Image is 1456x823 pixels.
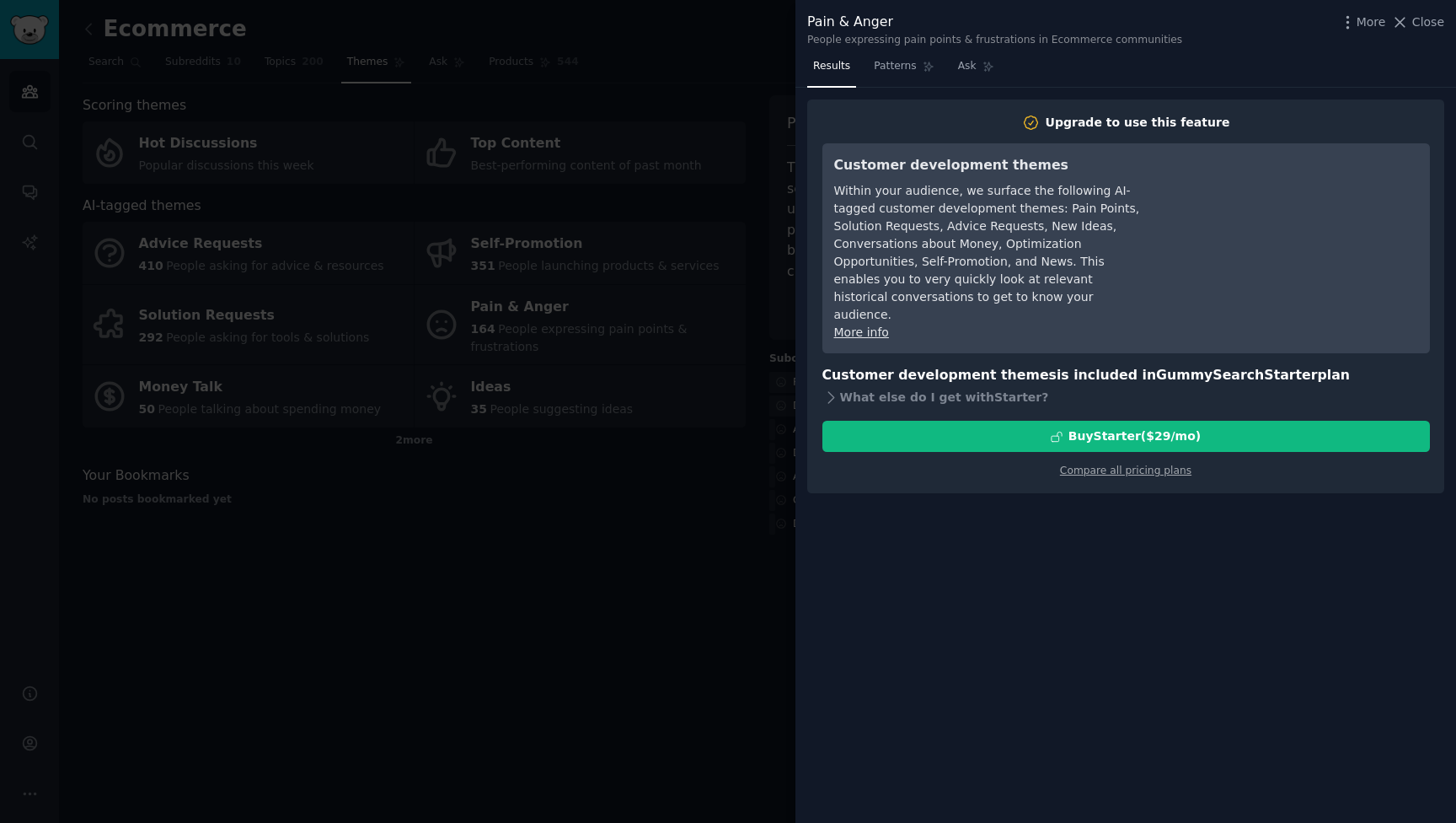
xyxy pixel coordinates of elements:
[1156,367,1317,383] span: GummySearch Starter
[807,12,1182,33] div: Pain & Anger
[834,325,889,339] a: More info
[1391,13,1444,31] button: Close
[822,421,1430,452] button: BuyStarter($29/mo)
[1357,13,1386,31] span: More
[868,53,939,88] a: Patterns
[822,365,1430,386] h3: Customer development themes is included in plan
[1046,114,1230,132] div: Upgrade to use this feature
[958,59,977,74] span: Ask
[822,385,1430,409] div: What else do I get with Starter ?
[1412,13,1444,31] span: Close
[1165,155,1418,282] iframe: YouTube video player
[1060,465,1191,476] a: Compare all pricing plans
[874,59,916,74] span: Patterns
[813,59,850,74] span: Results
[952,53,1000,88] a: Ask
[834,155,1142,176] h3: Customer development themes
[807,33,1182,48] div: People expressing pain points & frustrations in Ecommerce communities
[834,182,1142,324] div: Within your audience, we surface the following AI-tagged customer development themes: Pain Points...
[1339,13,1386,31] button: More
[807,53,856,88] a: Results
[1068,428,1201,445] div: Buy Starter ($ 29 /mo )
